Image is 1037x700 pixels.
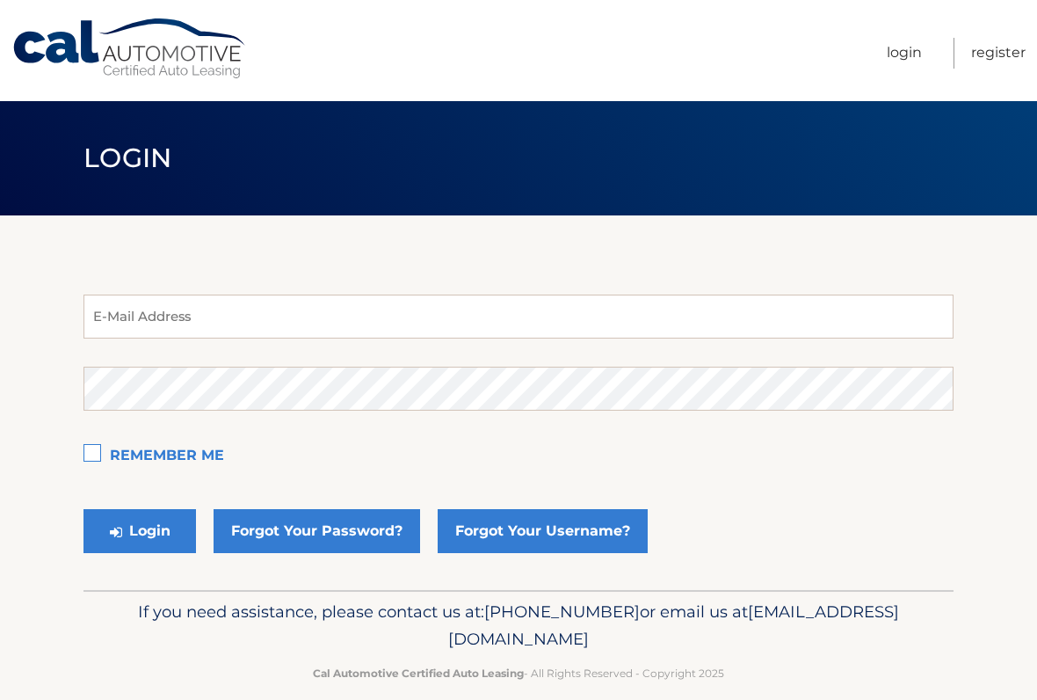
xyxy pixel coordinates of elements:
a: Cal Automotive [11,18,249,80]
span: [PHONE_NUMBER] [484,602,640,622]
a: Login [887,38,922,69]
a: Forgot Your Username? [438,509,648,553]
button: Login [83,509,196,553]
p: - All Rights Reserved - Copyright 2025 [95,664,942,682]
a: Forgot Your Password? [214,509,420,553]
strong: Cal Automotive Certified Auto Leasing [313,667,524,680]
input: E-Mail Address [83,295,954,339]
p: If you need assistance, please contact us at: or email us at [95,598,942,654]
label: Remember Me [83,439,954,474]
span: Login [83,142,172,174]
a: Register [971,38,1026,69]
